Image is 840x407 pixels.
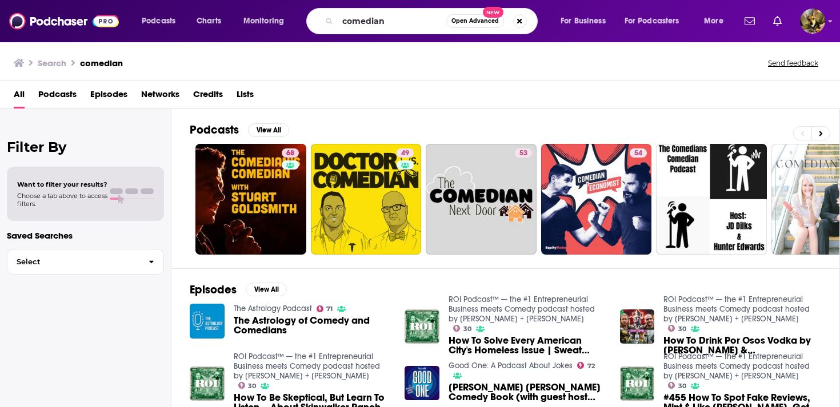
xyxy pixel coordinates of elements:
a: 30 [668,382,686,389]
a: PodcastsView All [190,123,289,137]
span: 53 [519,148,527,159]
span: Open Advanced [451,18,499,24]
a: ROI Podcast™ — the #1 Entrepreneurial Business meets Comedy podcast hosted by Law Smith + Eric Re... [234,352,380,381]
a: How To Solve Every American City's Homeless Issue | Sweat Equity Podcast® Ep. 465 [449,336,606,355]
button: open menu [553,12,620,30]
a: ROI Podcast™ — the #1 Entrepreneurial Business meets Comedy podcast hosted by Law Smith + Eric Re... [449,295,595,324]
a: ROI Podcast™ — the #1 Entrepreneurial Business meets Comedy podcast hosted by Law Smith + Eric Re... [663,352,810,381]
button: Show profile menu [800,9,825,34]
span: Charts [197,13,221,29]
span: 68 [286,148,294,159]
a: How To Drink Por Osos Vodka by Bert Kreischer & Tom Segura like Rob Ford | Sweat Equity Podcast® ... [663,336,821,355]
a: Jesse David Fox's Comedy Book (with guest host Gary Gulman) [449,382,606,402]
span: 30 [248,384,256,389]
a: Credits [193,85,223,108]
h2: Episodes [190,283,237,297]
a: Good One: A Podcast About Jokes [449,361,573,370]
a: 68 [195,144,306,255]
span: Want to filter your results? [17,180,107,188]
img: #455 How To Spot Fake Reviews, Mint $ Like Ryan Reynolds, Get Hair, Find UFO Mummies & Hate On El... [620,366,655,401]
a: 54 [630,148,647,158]
a: Networks [141,85,179,108]
button: Select [7,249,164,275]
a: All [14,85,25,108]
a: The Astrology of Comedy and Comedians [234,316,391,335]
p: Saved Searches [7,230,164,241]
a: Episodes [90,85,127,108]
a: 53 [515,148,532,158]
a: 68 [282,148,299,158]
a: 49 [397,148,414,158]
span: 30 [463,327,471,332]
h3: Search [38,58,66,68]
span: 72 [587,364,595,369]
h3: comedian [80,58,123,68]
a: Podcasts [38,85,77,108]
img: How To Be Skeptical, But Learn To Listen... About Skinwalker Ranch | Sweat Equity Podcast® Ep. 464 [190,366,225,401]
a: Show notifications dropdown [740,11,759,31]
a: 53 [426,144,537,255]
span: 71 [326,307,333,312]
img: User Profile [800,9,825,34]
h2: Podcasts [190,123,239,137]
a: Charts [189,12,228,30]
button: Send feedback [765,58,822,68]
span: Lists [237,85,254,108]
a: Show notifications dropdown [769,11,786,31]
a: The Astrology Podcast [234,304,312,313]
span: Podcasts [142,13,175,29]
span: How To Drink Por Osos Vodka by [PERSON_NAME] & [PERSON_NAME] like [PERSON_NAME] | Sweat Equity Po... [663,336,821,355]
a: 71 [317,305,333,312]
a: ROI Podcast™ — the #1 Entrepreneurial Business meets Comedy podcast hosted by Law Smith + Eric Re... [663,295,810,324]
span: 30 [678,327,686,332]
a: 54 [541,144,652,255]
span: Select [7,258,139,265]
button: open menu [696,12,738,30]
span: New [483,7,503,18]
a: EpisodesView All [190,283,287,297]
span: 54 [634,148,642,159]
button: Open AdvancedNew [446,14,504,28]
button: open menu [617,12,696,30]
input: Search podcasts, credits, & more... [338,12,446,30]
span: Choose a tab above to access filters. [17,192,107,208]
button: open menu [134,12,190,30]
span: 30 [678,384,686,389]
img: How To Drink Por Osos Vodka by Bert Kreischer & Tom Segura like Rob Ford | Sweat Equity Podcast® ... [620,309,655,344]
a: 30 [668,325,686,332]
img: Podchaser - Follow, Share and Rate Podcasts [9,10,119,32]
h2: Filter By [7,139,164,155]
a: 49 [311,144,422,255]
span: More [704,13,723,29]
span: For Business [561,13,606,29]
button: View All [248,123,289,137]
a: 72 [577,362,595,369]
span: [PERSON_NAME] [PERSON_NAME] Comedy Book (with guest host [PERSON_NAME]) [449,382,606,402]
span: For Podcasters [625,13,679,29]
button: open menu [235,12,299,30]
span: Logged in as SydneyDemo [800,9,825,34]
button: View All [246,283,287,296]
span: 49 [401,148,409,159]
img: How To Solve Every American City's Homeless Issue | Sweat Equity Podcast® Ep. 465 [405,309,439,344]
div: Search podcasts, credits, & more... [317,8,549,34]
span: Monitoring [243,13,284,29]
img: Jesse David Fox's Comedy Book (with guest host Gary Gulman) [405,366,439,401]
a: 30 [238,382,257,389]
a: 30 [453,325,471,332]
img: The Astrology of Comedy and Comedians [190,304,225,339]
